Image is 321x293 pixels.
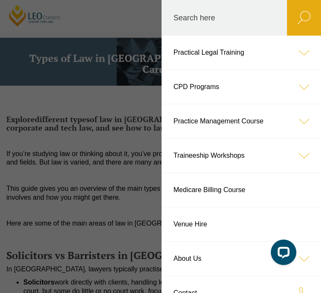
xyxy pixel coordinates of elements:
[162,173,321,207] a: Medicare Billing Course
[264,236,300,272] iframe: LiveChat chat widget
[162,207,321,241] a: Venue Hire
[162,36,321,70] a: Practical Legal Training
[162,70,321,104] a: CPD Programs
[162,242,321,276] a: About Us
[162,104,321,138] a: Practice Management Course
[162,139,321,173] a: Traineeship Workshops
